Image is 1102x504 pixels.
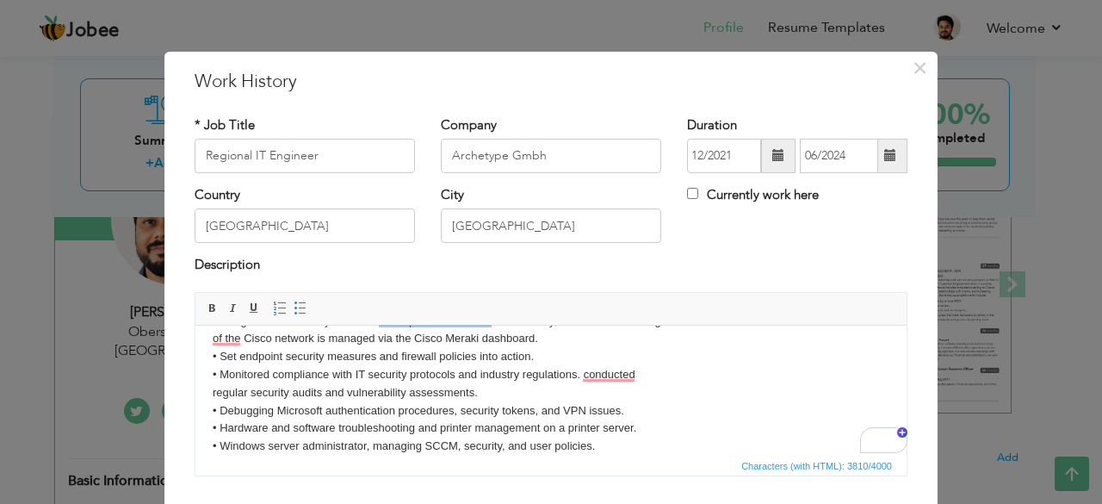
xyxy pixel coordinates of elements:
label: Country [195,186,240,204]
h3: Work History [195,69,907,95]
label: Company [441,116,497,134]
a: Italic [224,299,243,318]
a: Underline [245,299,263,318]
label: Description [195,256,260,274]
input: Present [800,139,878,173]
input: From [687,139,761,173]
input: Currently work here [687,188,698,199]
iframe: Rich Text Editor, workEditor [195,326,907,455]
span: × [913,53,927,84]
label: City [441,186,464,204]
div: Statistics [738,458,897,474]
label: * Job Title [195,116,255,134]
button: Close [906,54,933,82]
a: Insert/Remove Bulleted List [291,299,310,318]
span: Characters (with HTML): 3810/4000 [738,458,895,474]
label: Currently work here [687,186,819,204]
a: Bold [203,299,222,318]
a: Insert/Remove Numbered List [270,299,289,318]
label: Duration [687,116,737,134]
